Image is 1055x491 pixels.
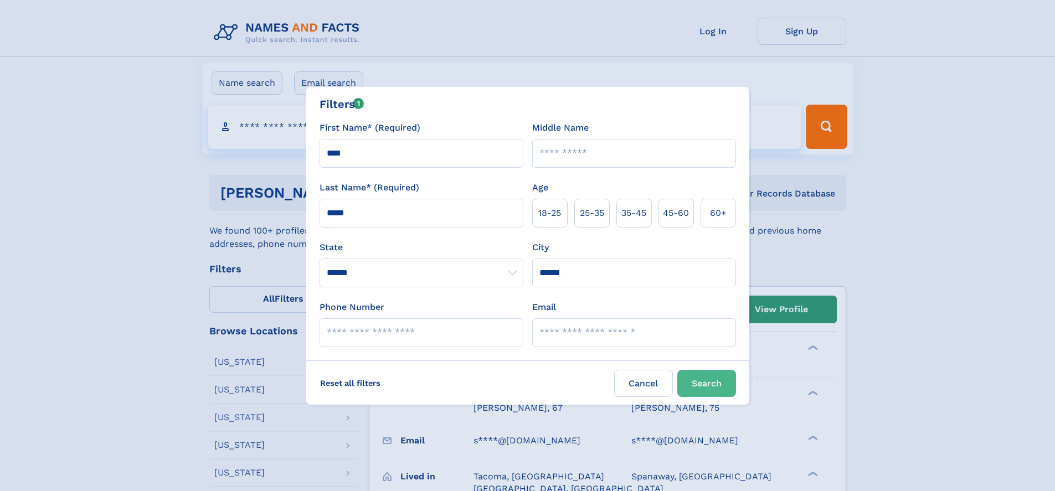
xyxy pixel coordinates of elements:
label: Email [532,301,556,314]
span: 18‑25 [538,206,561,220]
span: 45‑60 [663,206,689,220]
label: Middle Name [532,121,589,135]
label: State [320,241,523,254]
span: 35‑45 [621,206,646,220]
label: Age [532,181,548,194]
span: 60+ [710,206,727,220]
label: Phone Number [320,301,384,314]
label: Cancel [614,370,673,397]
span: 25‑35 [580,206,604,220]
label: Last Name* (Required) [320,181,419,194]
div: Filters [320,96,364,112]
button: Search [677,370,736,397]
label: Reset all filters [313,370,388,396]
label: City [532,241,549,254]
label: First Name* (Required) [320,121,420,135]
